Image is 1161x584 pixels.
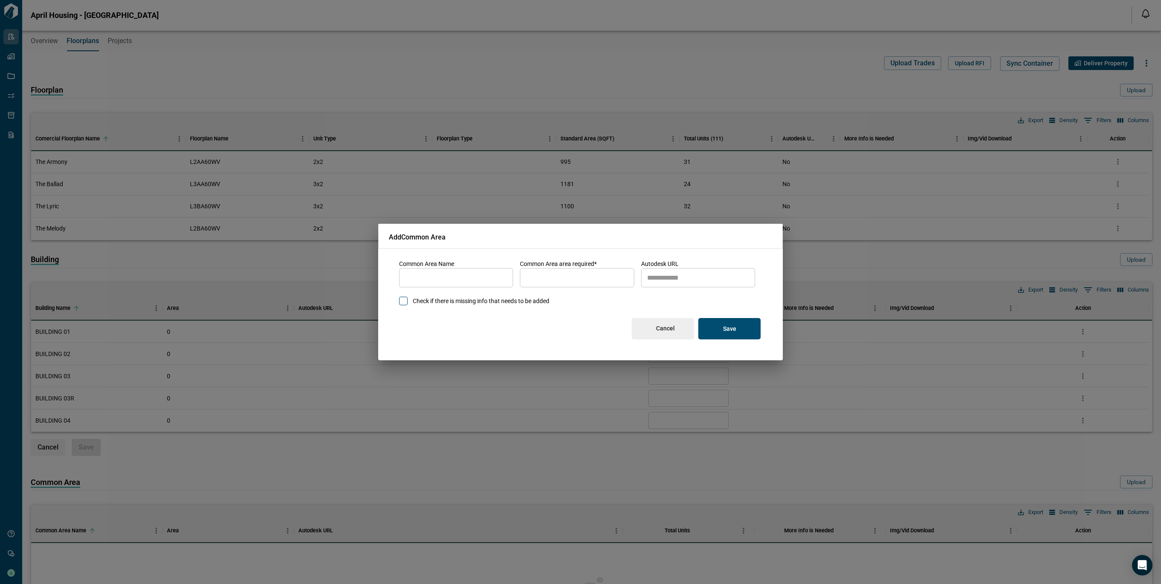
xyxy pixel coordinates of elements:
[413,297,549,305] span: Check if there is missing info that needs to be added
[520,268,634,287] div: area
[723,325,736,333] p: Save
[520,260,597,267] span: Common Area area required*
[698,318,761,339] button: Save
[526,289,628,297] p: Area required*
[378,224,783,249] h2: Add Common Area
[399,268,513,287] div: name
[405,289,507,297] p: Common Area already exists
[399,260,454,267] span: Common Area Name
[641,260,679,267] span: Autodesk URL
[632,318,694,339] button: Cancel
[1132,555,1152,575] div: Open Intercom Messenger
[656,324,675,332] p: Cancel
[641,268,755,287] div: autodesk_url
